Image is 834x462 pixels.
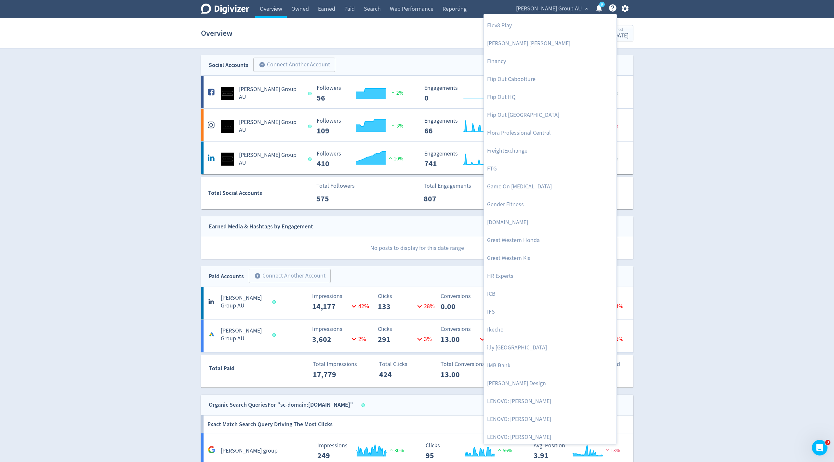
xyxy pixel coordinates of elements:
a: Game On [MEDICAL_DATA] [484,178,616,196]
a: LENOVO: [PERSON_NAME] [484,410,616,428]
a: [PERSON_NAME] Design [484,374,616,392]
a: Elev8 Play [484,17,616,34]
a: Ikecho [484,321,616,339]
a: Flip Out HQ [484,88,616,106]
a: LENOVO: [PERSON_NAME] [484,392,616,410]
a: Flora Professional Central [484,124,616,142]
a: LENOVO: [PERSON_NAME] [484,428,616,446]
a: Flip Out Caboolture [484,70,616,88]
a: FreightExchange [484,142,616,160]
a: Great Western Honda [484,231,616,249]
a: Gender Fitness [484,196,616,213]
a: HR Experts [484,267,616,285]
a: Flip Out [GEOGRAPHIC_DATA] [484,106,616,124]
a: IFS [484,303,616,321]
span: 3 [825,440,830,445]
iframe: Intercom live chat [812,440,827,455]
a: ICB [484,285,616,303]
a: Great Western Kia [484,249,616,267]
a: IMB Bank [484,357,616,374]
a: [PERSON_NAME] [PERSON_NAME] [484,34,616,52]
a: FTG [484,160,616,178]
a: [DOMAIN_NAME] [484,213,616,231]
a: Financy [484,52,616,70]
a: illy [GEOGRAPHIC_DATA] [484,339,616,357]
